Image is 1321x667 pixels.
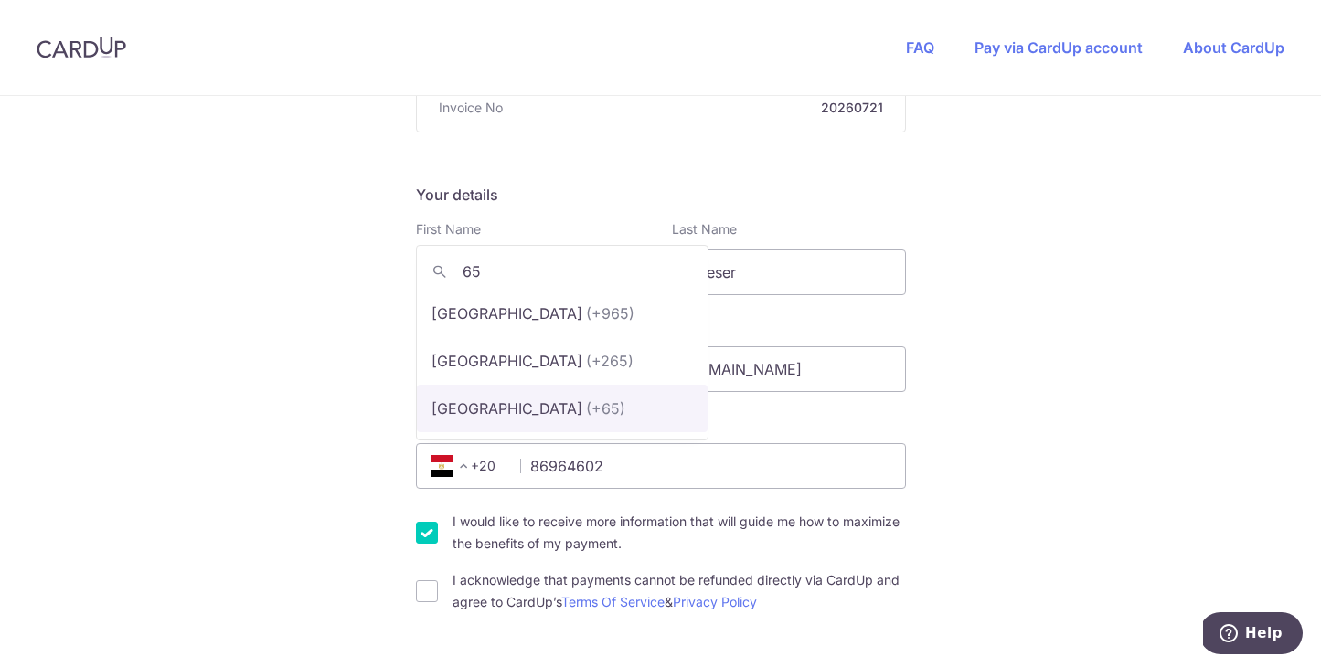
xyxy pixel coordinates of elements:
strong: 20260721 [510,99,883,117]
label: Last Name [672,220,737,238]
p: [GEOGRAPHIC_DATA] [431,302,582,324]
span: Invoice No [439,99,503,117]
input: Last name [672,249,906,295]
label: First Name [416,220,481,238]
a: FAQ [906,38,934,57]
a: About CardUp [1183,38,1284,57]
span: (+265) [586,350,634,372]
span: (+65) [586,397,625,419]
a: Pay via CardUp account [975,38,1143,57]
span: (+965) [586,302,634,324]
label: I would like to receive more information that will guide me how to maximize the benefits of my pa... [453,511,906,555]
span: +20 [425,455,507,477]
h5: Your details [416,184,906,206]
p: [GEOGRAPHIC_DATA] [431,350,582,372]
label: I acknowledge that payments cannot be refunded directly via CardUp and agree to CardUp’s & [453,569,906,613]
iframe: Opens a widget where you can find more information [1203,612,1303,658]
a: Privacy Policy [673,594,757,609]
a: Terms Of Service [561,594,665,609]
span: +20 [431,455,474,477]
img: CardUp [37,37,126,58]
p: [GEOGRAPHIC_DATA] [431,397,582,419]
